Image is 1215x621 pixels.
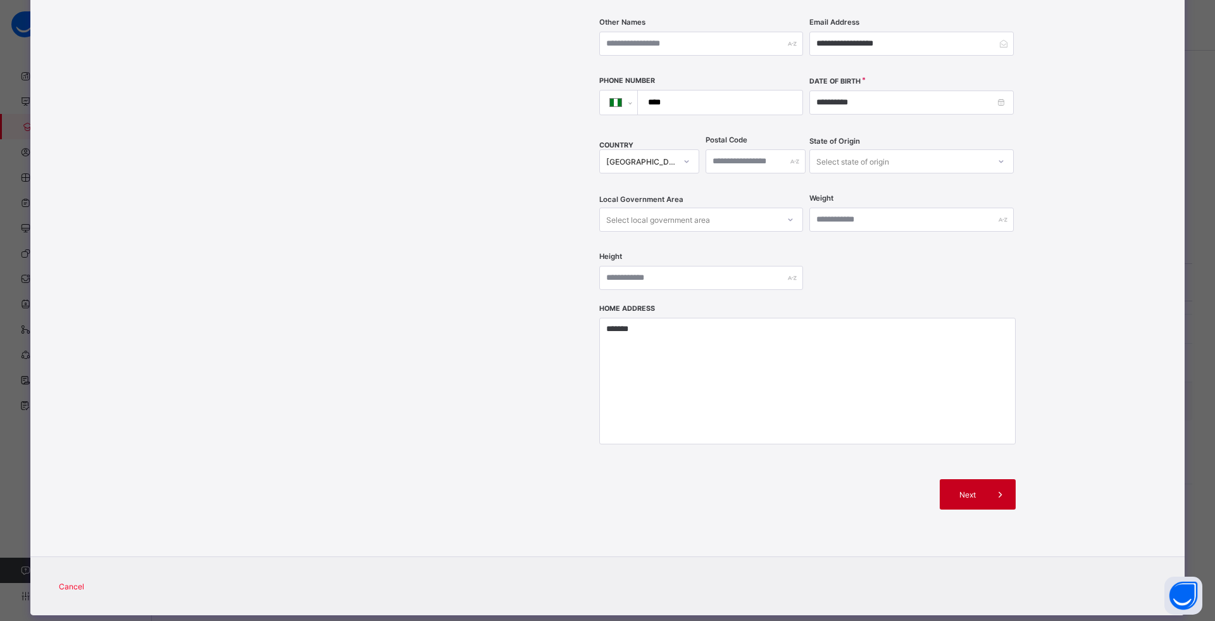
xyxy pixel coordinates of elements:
div: Select local government area [606,208,710,232]
span: COUNTRY [599,141,633,149]
label: Weight [809,194,833,203]
label: Height [599,252,622,261]
label: Date of Birth [809,77,861,85]
label: Email Address [809,18,859,27]
label: Postal Code [706,135,747,144]
label: Phone Number [599,77,655,85]
label: Home Address [599,304,655,313]
span: State of Origin [809,137,860,146]
button: Open asap [1164,577,1202,615]
span: Local Government Area [599,195,683,204]
span: Cancel [59,582,84,591]
label: Other Names [599,18,645,27]
span: Next [949,490,985,499]
div: [GEOGRAPHIC_DATA] [606,157,676,166]
div: Select state of origin [816,149,889,173]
